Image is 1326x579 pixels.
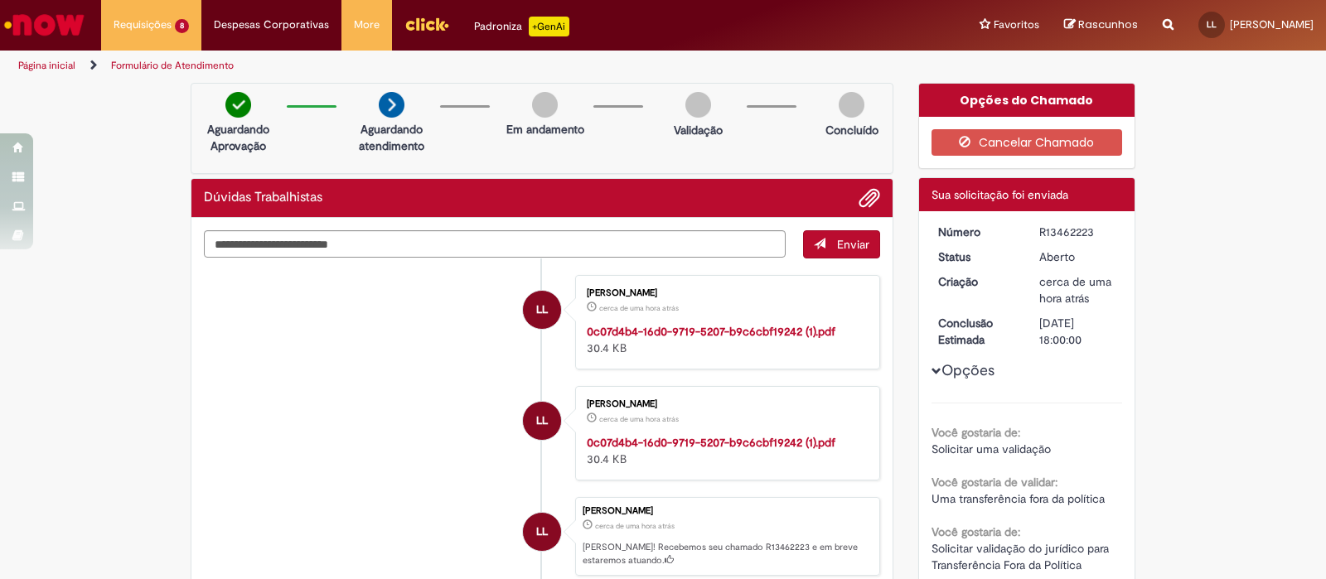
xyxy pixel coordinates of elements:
div: [PERSON_NAME] [587,399,863,409]
p: +GenAi [529,17,569,36]
div: Larissa Latanzio Montezel Lemes [523,513,561,551]
dt: Criação [926,273,1028,290]
img: arrow-next.png [379,92,404,118]
button: Cancelar Chamado [932,129,1123,156]
div: 30.4 KB [587,434,863,467]
span: [PERSON_NAME] [1230,17,1314,31]
span: Rascunhos [1078,17,1138,32]
span: Uma transferência fora da política [932,491,1105,506]
div: Aberto [1039,248,1116,265]
p: Em andamento [506,121,584,138]
dt: Número [926,224,1028,240]
span: More [354,17,380,33]
span: Enviar [837,237,869,252]
p: Aguardando Aprovação [198,121,278,154]
p: [PERSON_NAME]! Recebemos seu chamado R13462223 e em breve estaremos atuando. [583,541,871,567]
li: Larissa Latanzio Montezel Lemes [204,497,880,577]
div: 29/08/2025 12:40:28 [1039,273,1116,306]
div: Larissa Latanzio Montezel Lemes [523,291,561,329]
span: LL [536,290,548,330]
b: Você gostaria de: [932,524,1020,539]
img: img-circle-grey.png [685,92,711,118]
span: 8 [175,19,189,33]
time: 29/08/2025 12:36:12 [599,414,679,424]
div: 30.4 KB [587,323,863,356]
button: Enviar [803,230,880,258]
img: ServiceNow [2,8,87,41]
textarea: Digite sua mensagem aqui... [204,230,786,258]
img: img-circle-grey.png [839,92,864,118]
div: Larissa Latanzio Montezel Lemes [523,402,561,440]
div: [DATE] 18:00:00 [1039,315,1116,348]
ul: Trilhas de página [12,51,872,81]
span: LL [536,512,548,552]
span: LL [1207,19,1217,30]
dt: Status [926,248,1028,265]
img: check-circle-green.png [225,92,251,118]
b: Você gostaria de validar: [932,475,1057,490]
div: [PERSON_NAME] [583,506,871,516]
span: Sua solicitação foi enviada [932,187,1068,202]
p: Aguardando atendimento [351,121,432,154]
span: cerca de uma hora atrás [599,303,679,313]
img: click_logo_yellow_360x200.png [404,12,449,36]
span: cerca de uma hora atrás [1039,274,1111,306]
dt: Conclusão Estimada [926,315,1028,348]
time: 29/08/2025 12:40:28 [595,521,675,531]
span: Solicitar validação do jurídico para Transferência Fora da Política [932,541,1112,572]
span: Favoritos [994,17,1039,33]
p: Concluído [825,122,878,138]
span: Solicitar uma validação [932,441,1051,456]
a: Formulário de Atendimento [111,59,234,72]
b: Você gostaria de: [932,425,1020,440]
span: LL [536,401,548,441]
a: Página inicial [18,59,75,72]
div: Opções do Chamado [919,84,1135,117]
div: [PERSON_NAME] [587,288,863,298]
button: Adicionar anexos [859,187,880,209]
a: 0c07d4b4-16d0-9719-5207-b9c6cbf19242 (1).pdf [587,435,835,450]
div: R13462223 [1039,224,1116,240]
span: Requisições [114,17,172,33]
a: 0c07d4b4-16d0-9719-5207-b9c6cbf19242 (1).pdf [587,324,835,339]
span: cerca de uma hora atrás [595,521,675,531]
div: Padroniza [474,17,569,36]
span: Despesas Corporativas [214,17,329,33]
img: img-circle-grey.png [532,92,558,118]
span: cerca de uma hora atrás [599,414,679,424]
time: 29/08/2025 12:36:17 [599,303,679,313]
h2: Dúvidas Trabalhistas Histórico de tíquete [204,191,322,205]
p: Validação [674,122,723,138]
a: Rascunhos [1064,17,1138,33]
time: 29/08/2025 12:40:28 [1039,274,1111,306]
